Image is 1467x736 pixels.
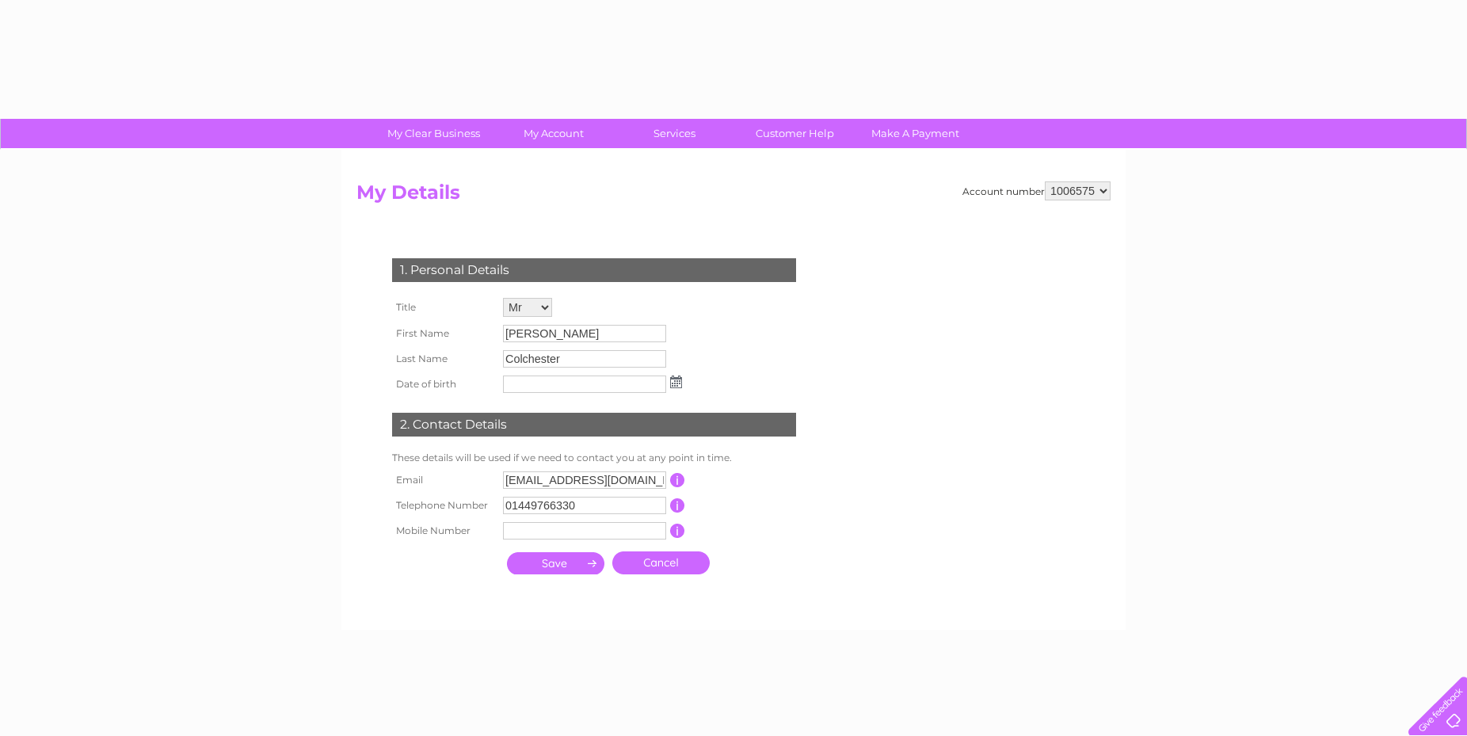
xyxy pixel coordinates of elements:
th: Mobile Number [388,518,499,543]
h2: My Details [356,181,1111,212]
div: Account number [962,181,1111,200]
th: Date of birth [388,372,499,397]
div: 2. Contact Details [392,413,796,437]
div: 1. Personal Details [392,258,796,282]
a: Customer Help [730,119,860,148]
a: Make A Payment [850,119,981,148]
input: Information [670,473,685,487]
input: Submit [507,552,604,574]
img: ... [670,376,682,388]
input: Information [670,498,685,513]
a: Services [609,119,740,148]
th: First Name [388,321,499,346]
a: Cancel [612,551,710,574]
input: Information [670,524,685,538]
a: My Clear Business [368,119,499,148]
th: Email [388,467,499,493]
th: Title [388,294,499,321]
th: Last Name [388,346,499,372]
th: Telephone Number [388,493,499,518]
a: My Account [489,119,619,148]
td: These details will be used if we need to contact you at any point in time. [388,448,800,467]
